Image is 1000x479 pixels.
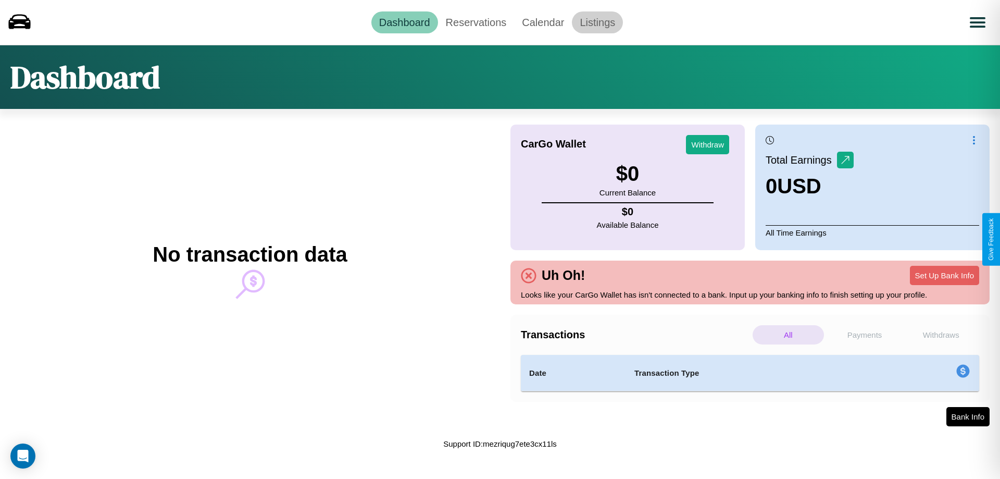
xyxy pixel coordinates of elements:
div: Give Feedback [988,218,995,261]
button: Set Up Bank Info [910,266,979,285]
p: Payments [829,325,901,345]
a: Dashboard [371,11,438,33]
h4: Transaction Type [634,367,871,379]
p: All Time Earnings [766,225,979,240]
a: Reservations [438,11,515,33]
h3: $ 0 [599,162,656,186]
div: Open Intercom Messenger [10,444,35,469]
h4: Transactions [521,329,750,341]
h4: Date [529,367,618,379]
p: Looks like your CarGo Wallet has isn't connected to a bank. Input up your banking info to finish ... [521,288,979,302]
button: Bank Info [946,407,990,426]
table: simple table [521,355,979,391]
p: Support ID: mezriqug7ete3cx11ls [443,437,557,451]
h1: Dashboard [10,56,160,99]
h3: 0 USD [766,175,854,198]
p: Withdraws [905,325,977,345]
p: Available Balance [597,218,659,232]
p: Total Earnings [766,151,837,169]
h2: No transaction data [153,243,347,266]
p: Current Balance [599,186,656,200]
h4: CarGo Wallet [521,138,586,150]
button: Withdraw [686,135,729,154]
a: Calendar [514,11,572,33]
a: Listings [572,11,623,33]
p: All [753,325,824,345]
h4: $ 0 [597,206,659,218]
h4: Uh Oh! [536,268,590,283]
button: Open menu [963,8,992,37]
